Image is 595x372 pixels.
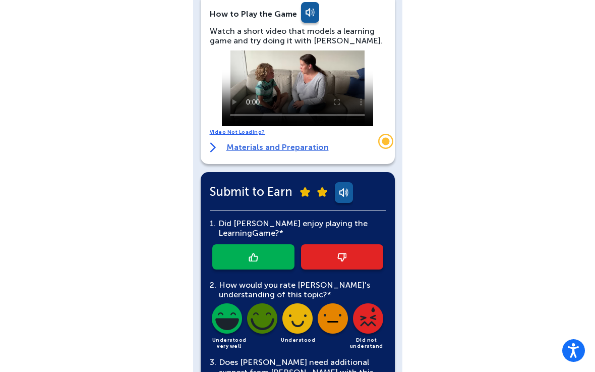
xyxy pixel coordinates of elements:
img: dark-slightly-understood-icon.png [316,303,350,338]
img: dark-understood-well-icon.png [245,303,279,338]
img: thumb-up-icon.png [249,253,258,261]
span: Did not understand [350,337,383,349]
span: Game?* [252,228,283,238]
img: dark-did-not-understand-icon.png [351,303,385,338]
img: submit-star.png [300,187,310,197]
img: dark-understood-icon.png [280,303,315,338]
span: 1. [210,219,216,228]
a: Materials and Preparation [210,142,329,152]
span: Submit to Earn [210,187,292,196]
img: submit-star.png [317,187,327,197]
div: Trigger Stonly widget [376,131,396,151]
div: How would you rate [PERSON_NAME]'s understanding of this topic?* [210,280,386,299]
img: thumb-down-icon.png [337,253,346,261]
div: Did [PERSON_NAME] enjoy playing the Learning [216,219,386,238]
span: Understood very well [212,337,247,349]
img: right-arrow.svg [210,142,216,152]
span: Understood [281,337,315,343]
div: Watch a short video that models a learning game and try doing it with [PERSON_NAME]. [210,26,386,45]
span: 2. [210,280,216,290]
span: 3. [210,357,216,367]
div: How to Play the Game [210,9,297,19]
img: dark-understood-very-well-icon.png [210,303,244,338]
a: Video Not Loading? [210,129,265,135]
